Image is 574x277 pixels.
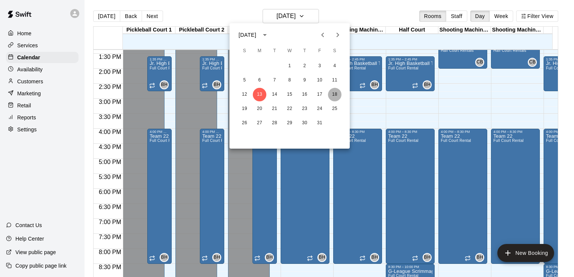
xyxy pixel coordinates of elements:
button: 17 [313,88,326,101]
button: 26 [238,116,251,130]
button: 23 [298,102,311,116]
button: 15 [283,88,296,101]
span: Thursday [298,44,311,59]
button: 2 [298,59,311,73]
button: calendar view is open, switch to year view [258,29,271,41]
span: Wednesday [283,44,296,59]
button: 29 [283,116,296,130]
button: 14 [268,88,281,101]
button: 1 [283,59,296,73]
span: Sunday [238,44,251,59]
span: Saturday [328,44,341,59]
button: 16 [298,88,311,101]
button: 25 [328,102,341,116]
button: 4 [328,59,341,73]
span: Friday [313,44,326,59]
button: 13 [253,88,266,101]
button: 27 [253,116,266,130]
button: 9 [298,74,311,87]
button: 7 [268,74,281,87]
button: 22 [283,102,296,116]
button: 28 [268,116,281,130]
button: Next month [330,27,345,42]
button: 20 [253,102,266,116]
button: 24 [313,102,326,116]
button: 18 [328,88,341,101]
button: 8 [283,74,296,87]
button: 21 [268,102,281,116]
button: 19 [238,102,251,116]
button: 11 [328,74,341,87]
span: Tuesday [268,44,281,59]
button: 10 [313,74,326,87]
button: 12 [238,88,251,101]
span: Monday [253,44,266,59]
button: 30 [298,116,311,130]
div: [DATE] [239,31,256,39]
button: 31 [313,116,326,130]
button: Previous month [315,27,330,42]
button: 3 [313,59,326,73]
button: 6 [253,74,266,87]
button: 5 [238,74,251,87]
